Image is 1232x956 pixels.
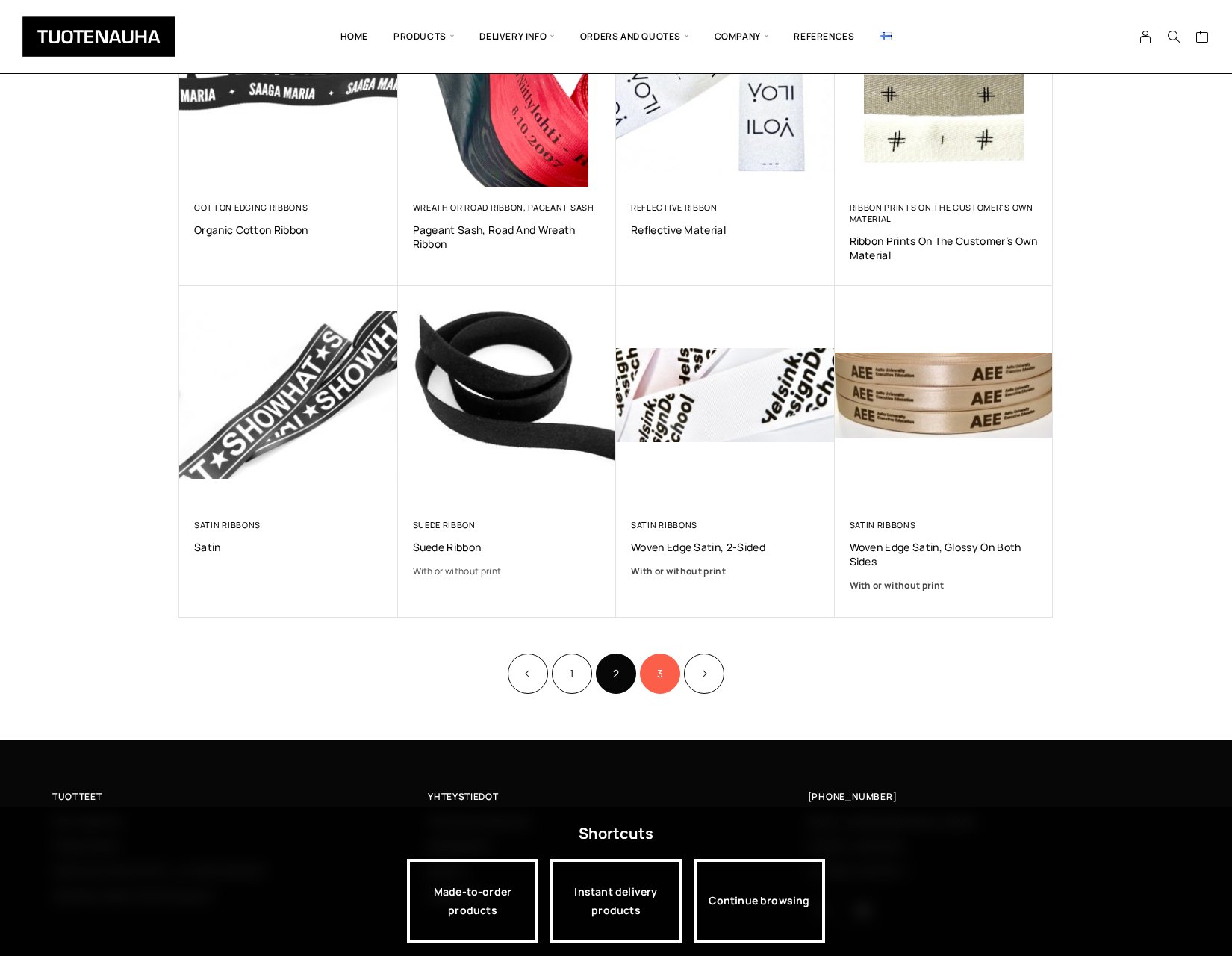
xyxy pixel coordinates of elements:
[631,564,820,579] a: With or without print
[850,540,1039,568] a: Woven edge satin, Glossy on both sides
[550,859,682,943] a: Instant delivery products
[52,789,102,804] span: Tuotteet
[52,789,428,804] a: Tuotteet
[702,11,782,62] span: Company
[428,789,803,804] a: Yhteystiedot
[328,11,381,62] a: Home
[194,519,261,530] a: Satin ribbons
[428,789,498,804] span: Yhteystiedot
[194,202,308,213] a: Cotton edging ribbons
[413,519,476,530] a: Suede ribbon
[1195,29,1210,47] a: Cart
[850,579,945,592] span: With or without print
[694,859,825,943] div: Continue browsing
[781,11,867,62] a: References
[552,654,592,694] a: Page 1
[579,820,654,847] div: Shortcuts
[631,540,820,554] a: Woven edge satin, 2-sided
[808,789,897,804] a: [PHONE_NUMBER]
[850,519,916,530] a: Satin ribbons
[407,859,538,943] a: Made-to-order products
[631,519,697,530] a: Satin ribbons
[850,202,1033,224] a: Ribbon prints on the customer's own material
[631,202,718,213] a: Reflective ribbon
[381,11,467,62] span: Products
[22,16,175,57] img: Tuotenauha Oy
[567,11,702,62] span: Orders and quotes
[850,234,1039,262] a: Ribbon prints on the customer’s own material
[467,11,567,62] span: Delivery info
[596,654,636,694] span: Page 2
[1160,30,1188,43] button: Search
[413,540,602,554] a: Suede ribbon
[179,651,1053,695] nav: Product Pagination
[631,565,726,577] span: With or without print
[640,654,680,694] a: Page 3
[413,223,602,251] a: Pageant sash, road and wreath ribbon
[413,202,594,213] a: Wreath or road ribbon, pageant sash
[194,540,383,554] a: Satin
[631,223,820,237] a: Reflective material
[194,223,383,237] a: Organic cotton ribbon
[1131,30,1160,43] a: My Account
[850,578,1039,593] a: With or without print
[880,32,892,40] img: Suomi
[413,564,602,579] a: With or without print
